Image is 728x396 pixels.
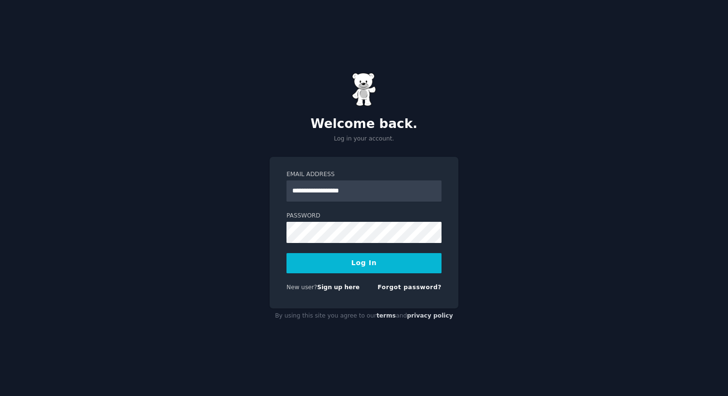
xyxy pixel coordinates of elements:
a: terms [377,312,396,319]
img: Gummy Bear [352,73,376,106]
a: Forgot password? [377,284,442,291]
button: Log In [286,253,442,273]
label: Email Address [286,170,442,179]
h2: Welcome back. [270,116,458,132]
div: By using this site you agree to our and [270,308,458,324]
p: Log in your account. [270,135,458,143]
a: Sign up here [317,284,360,291]
span: New user? [286,284,317,291]
label: Password [286,212,442,220]
a: privacy policy [407,312,453,319]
